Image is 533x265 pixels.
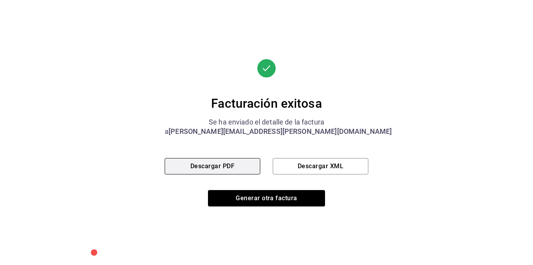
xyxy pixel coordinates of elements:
[165,127,368,136] div: a
[273,158,368,174] button: Descargar XML
[165,96,368,111] div: Facturación exitosa
[165,158,260,174] button: Descargar PDF
[208,190,325,206] button: Generar otra factura
[165,117,368,127] div: Se ha enviado el detalle de la factura
[169,127,392,135] span: [PERSON_NAME][EMAIL_ADDRESS][PERSON_NAME][DOMAIN_NAME]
